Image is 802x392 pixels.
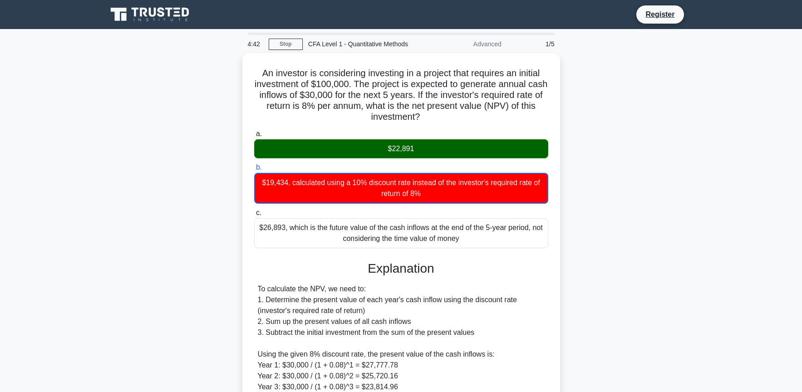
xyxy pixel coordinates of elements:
a: Register [640,9,680,20]
span: a. [256,130,262,137]
div: 1/5 [507,35,560,53]
div: $19,434, calculated using a 10% discount rate instead of the investor's required rate of return o... [254,173,548,204]
h5: An investor is considering investing in a project that requires an initial investment of $100,000... [253,68,549,123]
span: b. [256,163,262,171]
div: 4:42 [242,35,269,53]
a: Stop [269,39,303,50]
div: $22,891 [254,139,548,158]
div: CFA Level 1 - Quantitative Methods [303,35,428,53]
span: c. [256,209,261,216]
h3: Explanation [260,261,543,276]
div: Advanced [428,35,507,53]
div: $26,893, which is the future value of the cash inflows at the end of the 5-year period, not consi... [254,218,548,248]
